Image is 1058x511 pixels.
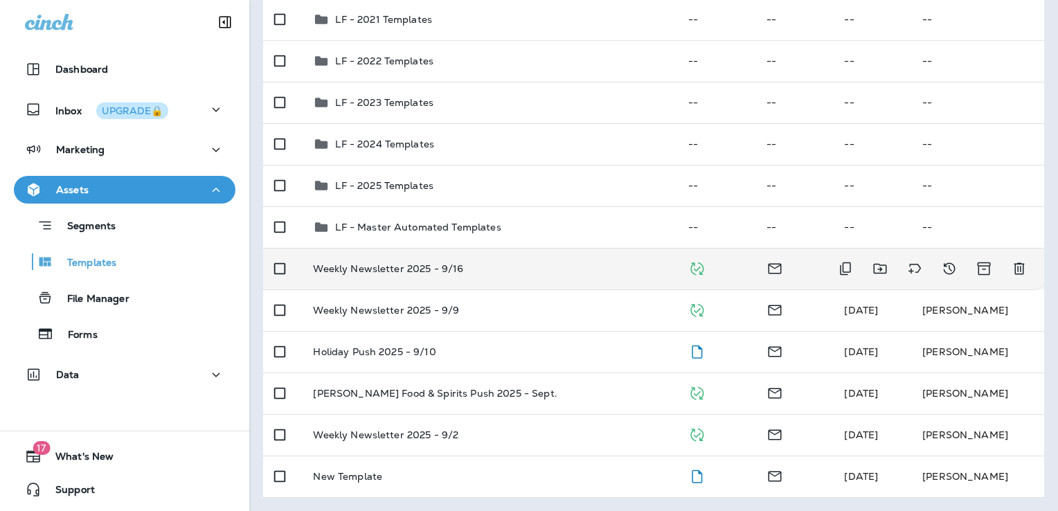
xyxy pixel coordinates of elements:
button: Add tags [901,255,929,283]
p: LF - 2022 Templates [335,55,433,66]
td: -- [755,165,834,206]
button: 17What's New [14,442,235,470]
td: -- [911,123,1044,165]
span: Support [42,484,95,501]
td: -- [833,206,911,248]
button: Archive [970,255,998,283]
span: Pam Borrisove [844,470,878,483]
span: 17 [33,441,50,455]
p: File Manager [53,293,129,306]
button: UPGRADE🔒 [96,102,168,119]
p: Inbox [55,102,168,117]
span: Email [766,303,783,315]
button: Templates [14,247,235,276]
td: [PERSON_NAME] [911,414,1044,456]
td: -- [755,206,834,248]
span: Published [688,427,706,440]
button: Dashboard [14,55,235,83]
p: Holiday Push 2025 - 9/10 [313,346,436,357]
button: Segments [14,210,235,240]
td: -- [677,82,755,123]
span: Email [766,386,783,398]
span: What's New [42,451,114,467]
td: -- [833,165,911,206]
button: Delete [1005,255,1033,283]
p: Weekly Newsletter 2025 - 9/16 [313,263,463,274]
button: File Manager [14,283,235,312]
span: Published [688,303,706,315]
p: Assets [56,184,89,195]
td: -- [911,206,1044,248]
span: Caitlin Wilson [844,429,878,441]
td: -- [677,123,755,165]
button: InboxUPGRADE🔒 [14,96,235,123]
p: [PERSON_NAME] Food & Spirits Push 2025 - Sept. [313,388,557,399]
button: Duplicate [832,255,859,283]
button: Move to folder [866,255,894,283]
div: UPGRADE🔒 [102,106,163,116]
span: Caitlin Wilson [844,304,878,316]
p: Marketing [56,144,105,155]
span: Email [766,261,783,274]
span: Email [766,469,783,481]
p: Dashboard [55,64,108,75]
span: Draft [688,469,706,481]
td: -- [755,40,834,82]
p: Data [56,369,80,380]
td: -- [833,40,911,82]
button: Data [14,361,235,388]
p: New Template [313,471,382,482]
td: [PERSON_NAME] [911,373,1044,414]
td: [PERSON_NAME] [911,331,1044,373]
td: -- [677,40,755,82]
p: Weekly Newsletter 2025 - 9/9 [313,305,459,316]
span: Email [766,427,783,440]
td: -- [833,82,911,123]
button: View Changelog [935,255,963,283]
p: Weekly Newsletter 2025 - 9/2 [313,429,458,440]
span: Draft [688,344,706,357]
p: LF - Master Automated Templates [335,222,501,233]
td: -- [833,123,911,165]
td: [PERSON_NAME] [911,456,1044,497]
span: Caitlin Wilson [844,387,878,400]
span: Published [688,386,706,398]
button: Marketing [14,136,235,163]
span: Email [766,344,783,357]
td: -- [755,123,834,165]
span: Caitlin Wilson [844,346,878,358]
p: LF - 2024 Templates [335,138,434,150]
td: -- [911,82,1044,123]
p: LF - 2025 Templates [335,180,433,191]
button: Assets [14,176,235,204]
td: -- [911,165,1044,206]
p: Forms [54,329,98,342]
td: -- [677,165,755,206]
button: Forms [14,319,235,348]
p: LF - 2021 Templates [335,14,432,25]
button: Support [14,476,235,503]
button: Collapse Sidebar [206,8,244,36]
td: -- [755,82,834,123]
span: Published [688,261,706,274]
p: LF - 2023 Templates [335,97,433,108]
td: -- [677,206,755,248]
td: [PERSON_NAME] [911,289,1044,331]
p: Segments [53,220,116,234]
p: Templates [53,257,116,270]
td: -- [911,40,1044,82]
